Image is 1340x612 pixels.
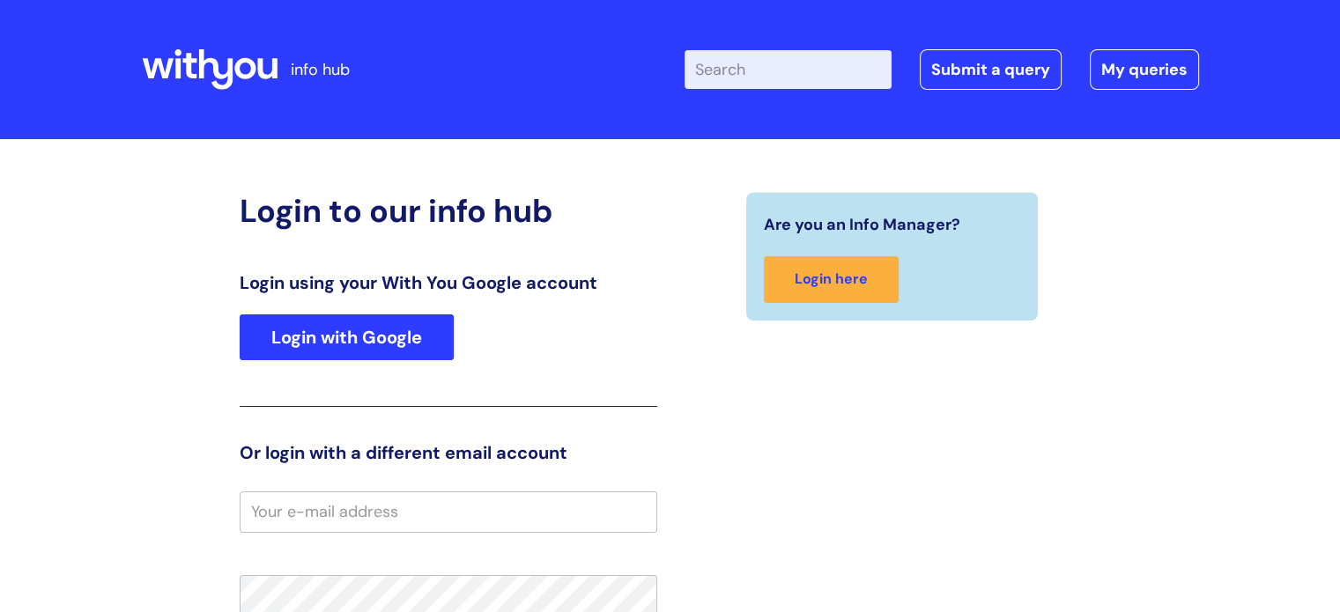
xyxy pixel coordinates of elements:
[764,210,960,239] span: Are you an Info Manager?
[240,314,454,360] a: Login with Google
[240,192,657,230] h2: Login to our info hub
[240,491,657,532] input: Your e-mail address
[1090,49,1199,90] a: My queries
[920,49,1062,90] a: Submit a query
[240,442,657,463] h3: Or login with a different email account
[291,55,350,84] p: info hub
[240,272,657,293] h3: Login using your With You Google account
[764,256,899,303] a: Login here
[685,50,892,89] input: Search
